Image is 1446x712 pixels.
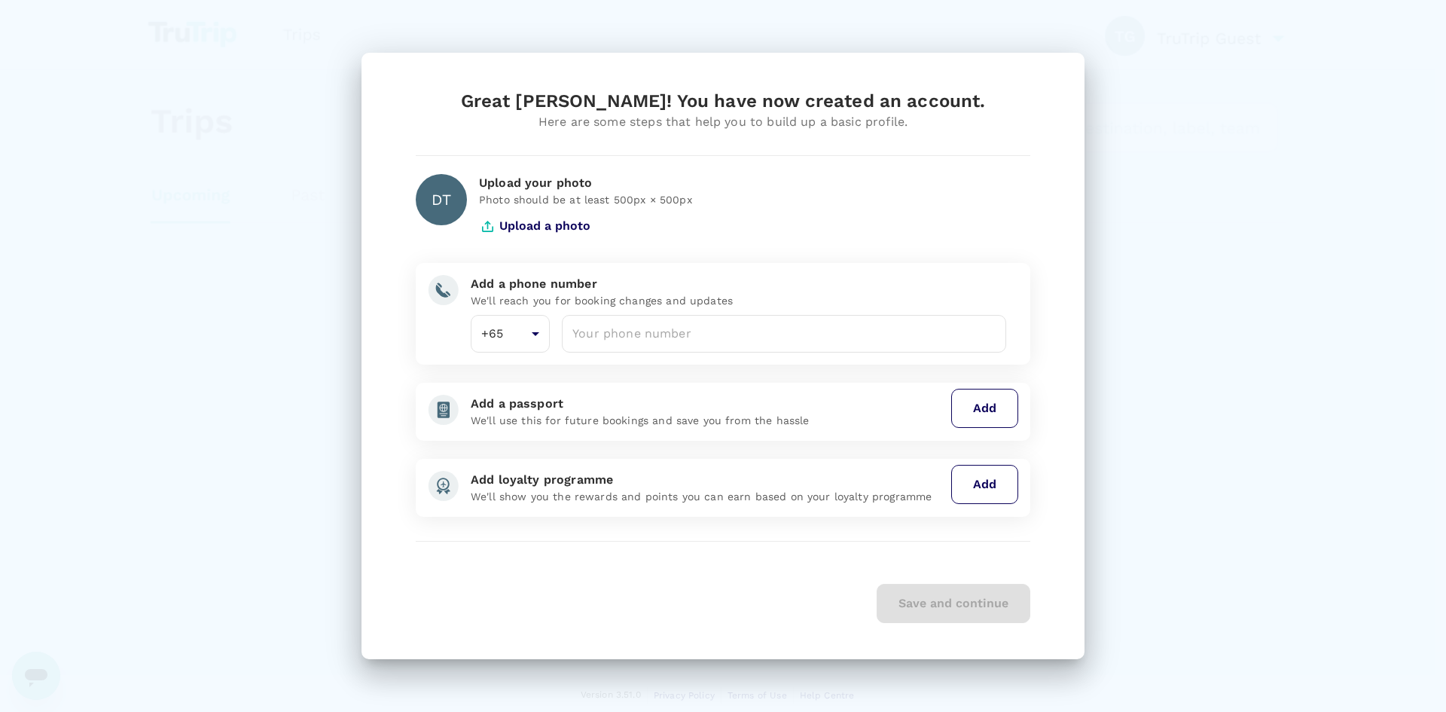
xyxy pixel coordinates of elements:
[471,275,1006,293] div: Add a phone number
[428,395,459,425] img: add-passport
[471,315,550,353] div: +65
[416,174,467,225] div: DT
[479,192,1030,207] p: Photo should be at least 500px × 500px
[471,489,945,504] p: We'll show you the rewards and points you can earn based on your loyalty programme
[479,207,590,245] button: Upload a photo
[471,293,1006,308] p: We'll reach you for booking changes and updates
[562,315,1006,353] input: Your phone number
[416,113,1030,131] div: Here are some steps that help you to build up a basic profile.
[471,395,945,413] div: Add a passport
[471,471,945,489] div: Add loyalty programme
[471,413,945,428] p: We'll use this for future bookings and save you from the hassle
[416,89,1030,113] div: Great [PERSON_NAME]! You have now created an account.
[428,471,459,501] img: add-loyalty
[428,275,459,305] img: add-phone-number
[481,326,503,341] span: +65
[951,389,1018,428] button: Add
[479,174,1030,192] div: Upload your photo
[951,465,1018,504] button: Add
